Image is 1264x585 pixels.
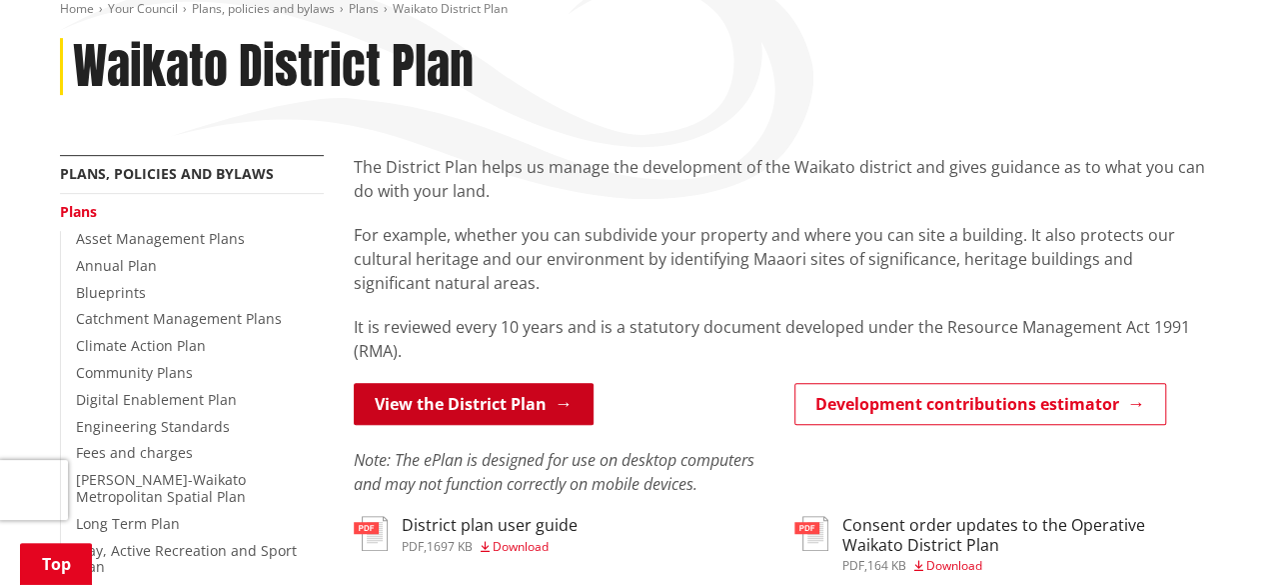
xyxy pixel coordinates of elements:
h3: District plan user guide [402,516,578,535]
a: [PERSON_NAME]-Waikato Metropolitan Spatial Plan [76,470,246,506]
a: Plans, policies and bylaws [60,164,274,183]
iframe: Messenger Launcher [1172,501,1244,573]
a: District plan user guide pdf,1697 KB Download [354,516,578,552]
span: 164 KB [867,557,906,574]
a: Top [20,543,92,585]
a: Play, Active Recreation and Sport Plan [76,541,297,577]
p: For example, whether you can subdivide your property and where you can site a building. It also p... [354,223,1205,295]
a: View the District Plan [354,383,594,425]
span: pdf [402,538,424,555]
a: Plans [60,202,97,221]
div: , [842,560,1205,572]
a: Fees and charges [76,443,193,462]
span: 1697 KB [427,538,473,555]
em: Note: The ePlan is designed for use on desktop computers and may not function correctly on mobile... [354,449,754,495]
a: Community Plans [76,363,193,382]
span: pdf [842,557,864,574]
a: Climate Action Plan [76,336,206,355]
h3: Consent order updates to the Operative Waikato District Plan [842,516,1205,554]
a: Blueprints [76,283,146,302]
a: Digital Enablement Plan [76,390,237,409]
a: Long Term Plan [76,514,180,533]
a: Engineering Standards [76,417,230,436]
a: Asset Management Plans [76,229,245,248]
nav: breadcrumb [60,1,1205,18]
img: document-pdf.svg [354,516,388,551]
h1: Waikato District Plan [73,38,474,96]
a: Catchment Management Plans [76,309,282,328]
a: Consent order updates to the Operative Waikato District Plan pdf,164 KB Download [794,516,1205,571]
a: Development contributions estimator [794,383,1166,425]
img: document-pdf.svg [794,516,828,551]
a: Annual Plan [76,256,157,275]
span: Download [926,557,982,574]
p: It is reviewed every 10 years and is a statutory document developed under the Resource Management... [354,315,1205,363]
p: The District Plan helps us manage the development of the Waikato district and gives guidance as t... [354,155,1205,203]
div: , [402,541,578,553]
span: Download [493,538,549,555]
